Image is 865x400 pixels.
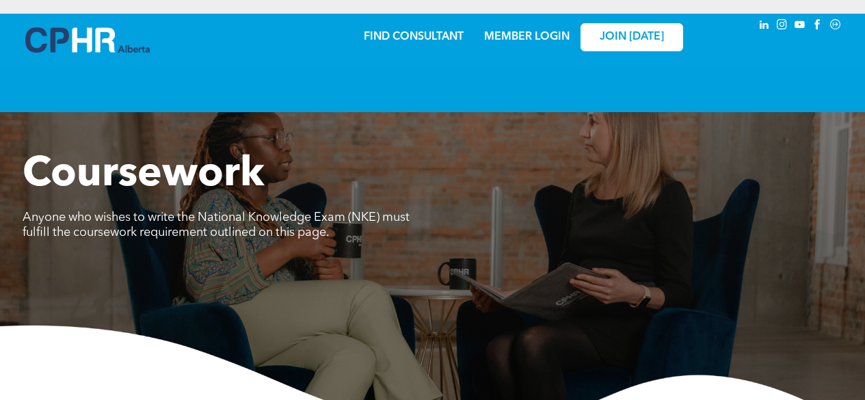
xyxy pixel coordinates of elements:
a: youtube [793,17,808,36]
a: Social network [828,17,843,36]
span: Coursework [23,155,265,196]
a: JOIN [DATE] [581,23,683,51]
a: FIND CONSULTANT [364,31,464,42]
span: Anyone who wishes to write the National Knowledge Exam (NKE) must fulfill the coursework requirem... [23,211,410,239]
a: linkedin [757,17,772,36]
a: MEMBER LOGIN [484,31,570,42]
img: A blue and white logo for cp alberta [25,27,150,53]
span: JOIN [DATE] [600,31,664,44]
a: facebook [810,17,825,36]
a: instagram [775,17,790,36]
